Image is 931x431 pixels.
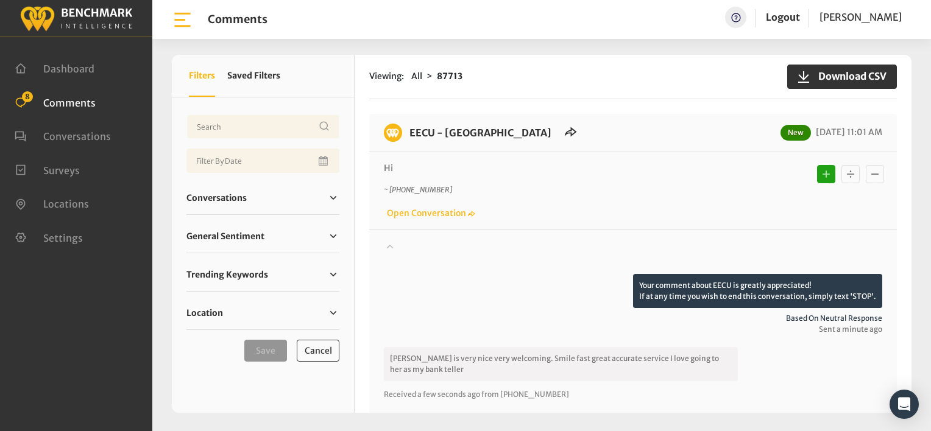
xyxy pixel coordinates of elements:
i: ~ [PHONE_NUMBER] [384,185,452,194]
div: Basic example [814,162,887,186]
a: Dashboard [15,61,94,74]
a: Comments 8 [15,96,96,108]
a: [PERSON_NAME] [819,7,902,28]
a: Logout [766,7,800,28]
button: Open Calendar [316,149,332,173]
span: Viewing: [369,70,404,83]
p: Your comment about EECU is greatly appreciated! If at any time you wish to end this conversation,... [633,274,882,308]
h1: Comments [208,13,267,26]
span: Sent a minute ago [384,324,882,335]
span: General Sentiment [186,230,264,243]
h6: EECU - Clovis Old Town [402,124,559,142]
a: Locations [15,197,89,209]
span: a few seconds ago [417,390,480,399]
input: Username [186,114,339,139]
span: All [411,71,422,82]
a: EECU - [GEOGRAPHIC_DATA] [409,127,551,139]
div: Open Intercom Messenger [890,390,919,419]
span: Surveys [43,164,80,176]
a: General Sentiment [186,227,339,245]
span: New [781,125,811,141]
span: Comments [43,96,96,108]
button: Cancel [297,340,339,362]
span: Trending Keywords [186,268,268,281]
span: [DATE] 11:01 AM [813,127,882,138]
span: Download CSV [811,69,887,83]
span: Dashboard [43,63,94,75]
a: Conversations [186,189,339,207]
a: Settings [15,231,83,243]
span: 8 [22,91,33,102]
a: Surveys [15,163,80,175]
span: from [PHONE_NUMBER] [481,390,569,399]
input: Date range input field [186,149,339,173]
span: Locations [43,198,89,210]
img: benchmark [19,3,133,33]
a: Logout [766,11,800,23]
strong: 87713 [437,71,462,82]
span: Settings [43,231,83,244]
span: Received [384,390,416,399]
img: benchmark [384,124,402,142]
img: bar [172,9,193,30]
span: Conversations [43,130,111,142]
button: Saved Filters [227,55,280,97]
a: Location [186,304,339,322]
span: Conversations [186,192,247,205]
span: Location [186,307,223,320]
p: Hi [384,162,758,175]
button: Download CSV [787,65,897,89]
span: Based on neutral response [384,313,882,324]
button: Filters [189,55,215,97]
span: [PERSON_NAME] [819,11,902,23]
a: Conversations [15,129,111,141]
p: [PERSON_NAME] is very nice very welcoming. Smile fast great accurate service I love going to her ... [384,347,738,381]
a: Trending Keywords [186,265,339,284]
a: Open Conversation [384,208,475,219]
